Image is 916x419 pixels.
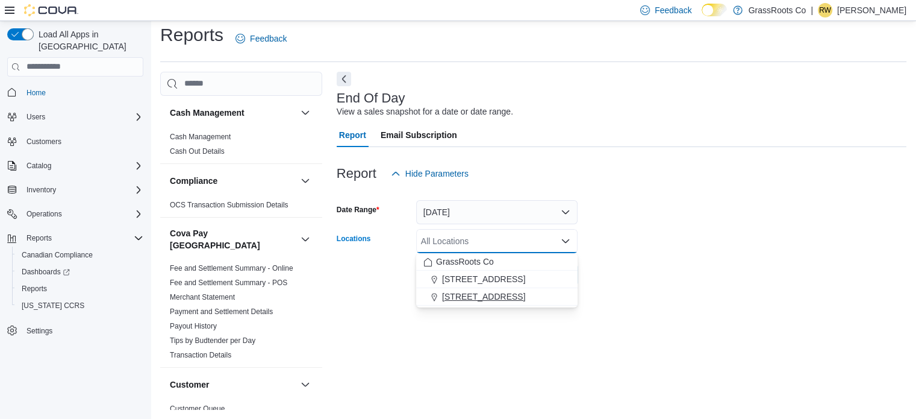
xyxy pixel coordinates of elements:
span: Cash Management [170,132,231,142]
span: Load All Apps in [GEOGRAPHIC_DATA] [34,28,143,52]
button: Reports [2,230,148,247]
button: Reports [12,280,148,297]
div: View a sales snapshot for a date or date range. [337,106,513,118]
span: Inventory [26,185,56,195]
span: Cash Out Details [170,146,225,156]
span: Reports [22,284,47,294]
button: Cova Pay [GEOGRAPHIC_DATA] [170,227,296,251]
a: Transaction Details [170,351,231,359]
span: Home [22,85,143,100]
button: GrassRoots Co [416,253,578,271]
a: Fee and Settlement Summary - Online [170,264,293,273]
a: Reports [17,282,52,296]
input: Dark Mode [702,4,727,16]
a: Feedback [231,27,291,51]
span: Reports [22,231,143,245]
span: Customers [26,137,61,146]
a: Dashboards [17,265,75,279]
span: Feedback [250,33,287,45]
a: Customer Queue [170,405,225,413]
label: Date Range [337,205,379,215]
button: Catalog [22,159,56,173]
button: Catalog [2,157,148,174]
span: Settings [22,323,143,338]
span: Settings [26,326,52,336]
div: Rebecca Workman [818,3,832,17]
button: [US_STATE] CCRS [12,297,148,314]
a: Settings [22,324,57,338]
p: [PERSON_NAME] [837,3,906,17]
button: Hide Parameters [386,162,473,186]
button: [DATE] [416,200,578,224]
button: Reports [22,231,57,245]
span: OCS Transaction Submission Details [170,200,288,210]
a: Merchant Statement [170,293,235,301]
span: GrassRoots Co [436,256,494,268]
div: Choose from the following options [416,253,578,306]
span: Tips by Budtender per Day [170,336,255,345]
span: Inventory [22,183,143,197]
h3: Report [337,166,376,181]
a: Payout History [170,322,217,330]
a: Cash Management [170,133,231,141]
div: Cash Management [160,130,322,163]
span: Canadian Compliance [22,250,93,260]
span: Operations [22,207,143,221]
h3: Cash Management [170,107,245,119]
a: Fee and Settlement Summary - POS [170,279,287,287]
span: Dashboards [17,265,143,279]
a: Home [22,86,51,100]
span: [STREET_ADDRESS] [442,291,525,303]
h3: Customer [170,379,209,391]
span: Merchant Statement [170,292,235,302]
button: Customer [298,377,313,392]
div: Compliance [160,198,322,217]
p: | [811,3,813,17]
a: Cash Out Details [170,147,225,156]
p: GrassRoots Co [749,3,806,17]
h3: Compliance [170,175,217,187]
span: Users [22,110,143,124]
span: Operations [26,209,62,219]
span: Home [26,88,46,98]
span: Catalog [26,161,51,171]
label: Locations [337,234,371,244]
span: Report [339,123,366,147]
a: [US_STATE] CCRS [17,298,89,313]
button: Operations [2,206,148,222]
img: Cova [24,4,78,16]
button: Close list of options [561,236,570,246]
button: Next [337,72,351,86]
span: Catalog [22,159,143,173]
span: Reports [17,282,143,296]
span: [US_STATE] CCRS [22,301,84,310]
button: Operations [22,207,67,221]
a: OCS Transaction Submission Details [170,201,288,209]
span: Washington CCRS [17,298,143,313]
button: Home [2,84,148,101]
button: Canadian Compliance [12,247,148,263]
div: Cova Pay [GEOGRAPHIC_DATA] [160,261,322,367]
button: Users [2,109,148,125]
button: Cova Pay [GEOGRAPHIC_DATA] [298,232,313,247]
span: Email Subscription [381,123,457,147]
span: Hide Parameters [405,168,469,180]
nav: Complex example [7,79,143,371]
span: Feedback [655,4,691,16]
span: Dashboards [22,267,70,277]
button: [STREET_ADDRESS] [416,271,578,288]
button: Inventory [22,183,61,197]
span: Reports [26,233,52,243]
h1: Reports [160,23,223,47]
a: Canadian Compliance [17,248,98,262]
a: Customers [22,134,66,149]
a: Payment and Settlement Details [170,307,273,316]
span: Transaction Details [170,350,231,360]
a: Dashboards [12,263,148,280]
span: [STREET_ADDRESS] [442,273,525,285]
button: Compliance [170,175,296,187]
span: RW [819,3,831,17]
